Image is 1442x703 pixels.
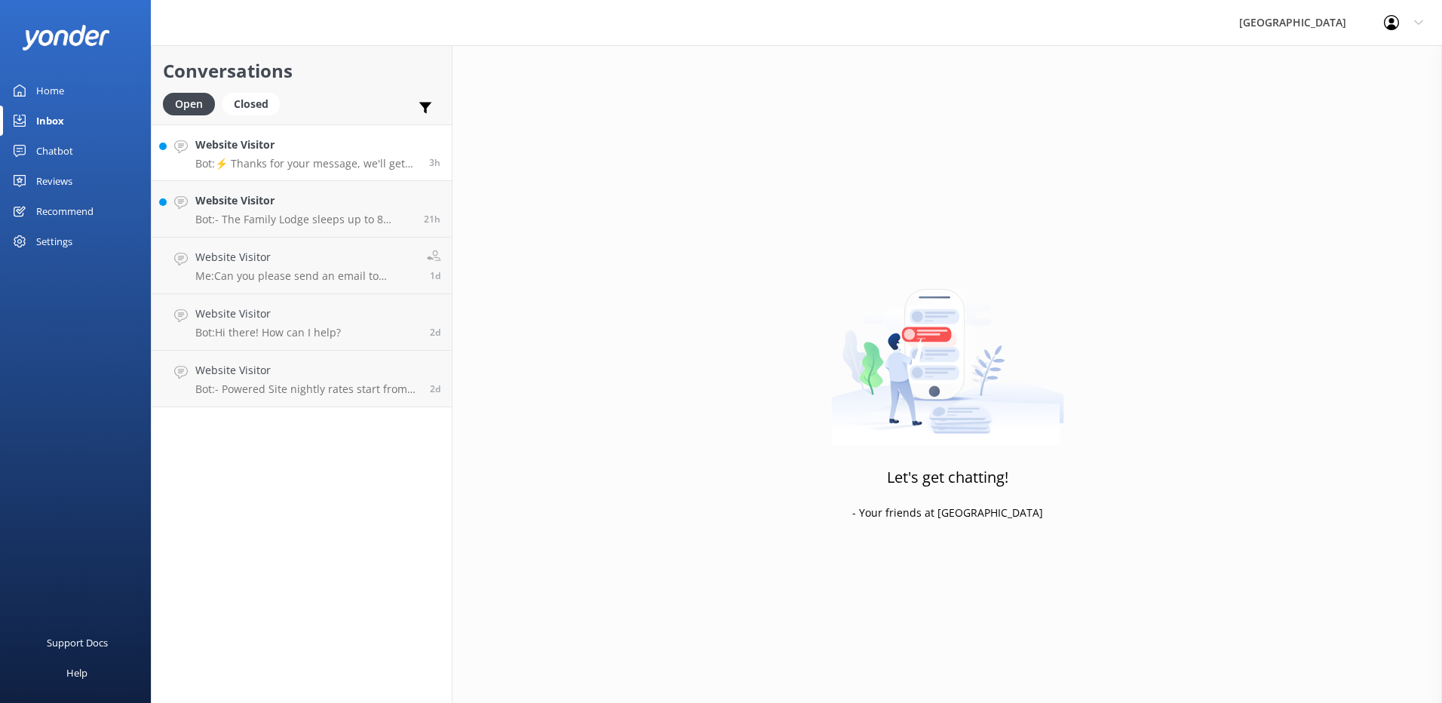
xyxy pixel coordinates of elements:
[852,505,1043,521] p: - Your friends at [GEOGRAPHIC_DATA]
[36,226,72,256] div: Settings
[887,465,1008,490] h3: Let's get chatting!
[831,257,1064,446] img: artwork of a man stealing a conversation from at giant smartphone
[152,124,452,181] a: Website VisitorBot:⚡ Thanks for your message, we'll get back to you as soon as we can. You're als...
[195,326,341,339] p: Bot: Hi there! How can I help?
[195,269,416,283] p: Me: Can you please send an email to [EMAIL_ADDRESS][DOMAIN_NAME] and we will send you the informa...
[152,238,452,294] a: Website VisitorMe:Can you please send an email to [EMAIL_ADDRESS][DOMAIN_NAME] and we will send y...
[47,628,108,658] div: Support Docs
[195,249,416,266] h4: Website Visitor
[36,75,64,106] div: Home
[36,166,72,196] div: Reviews
[163,93,215,115] div: Open
[195,382,419,396] p: Bot: - Powered Site nightly rates start from NZ$25.00 for an adult and children $10 per night. - ...
[23,25,109,50] img: yonder-white-logo.png
[429,156,440,169] span: 07:29am 18-Aug-2025 (UTC +12:00) Pacific/Auckland
[66,658,87,688] div: Help
[152,294,452,351] a: Website VisitorBot:Hi there! How can I help?2d
[163,95,222,112] a: Open
[195,157,418,170] p: Bot: ⚡ Thanks for your message, we'll get back to you as soon as we can. You're also welcome to k...
[195,137,418,153] h4: Website Visitor
[430,326,440,339] span: 04:42pm 15-Aug-2025 (UTC +12:00) Pacific/Auckland
[430,382,440,395] span: 04:05pm 15-Aug-2025 (UTC +12:00) Pacific/Auckland
[222,95,287,112] a: Closed
[195,213,413,226] p: Bot: - The Family Lodge sleeps up to 8 people, with 2 bedrooms each containing a queen bed and a ...
[430,269,440,282] span: 03:06pm 16-Aug-2025 (UTC +12:00) Pacific/Auckland
[163,57,440,85] h2: Conversations
[222,93,280,115] div: Closed
[152,351,452,407] a: Website VisitorBot:- Powered Site nightly rates start from NZ$25.00 for an adult and children $10...
[195,192,413,209] h4: Website Visitor
[36,136,73,166] div: Chatbot
[36,106,64,136] div: Inbox
[195,362,419,379] h4: Website Visitor
[424,213,440,226] span: 01:39pm 17-Aug-2025 (UTC +12:00) Pacific/Auckland
[195,305,341,322] h4: Website Visitor
[36,196,94,226] div: Recommend
[152,181,452,238] a: Website VisitorBot:- The Family Lodge sleeps up to 8 people, with 2 bedrooms each containing a qu...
